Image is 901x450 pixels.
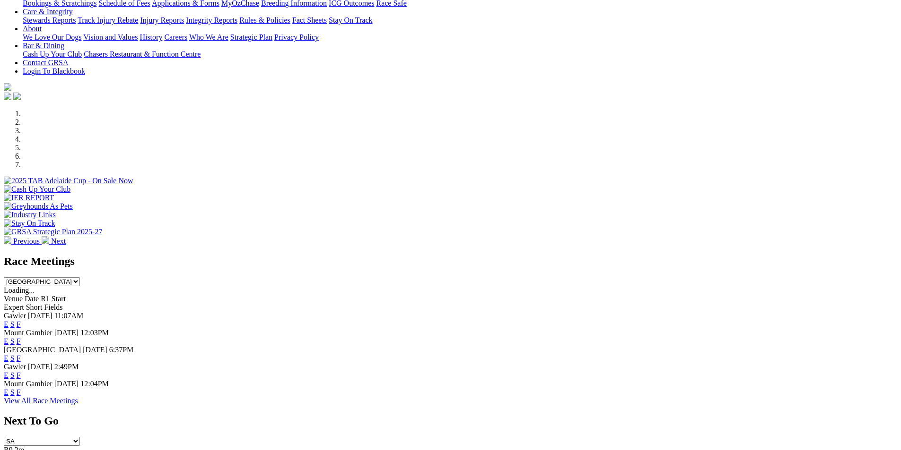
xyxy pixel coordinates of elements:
[17,371,21,379] a: F
[4,329,52,337] span: Mount Gambier
[274,33,319,41] a: Privacy Policy
[83,346,107,354] span: [DATE]
[17,354,21,362] a: F
[10,388,15,396] a: S
[186,16,237,24] a: Integrity Reports
[4,286,35,294] span: Loading...
[23,67,85,75] a: Login To Blackbook
[26,303,43,311] span: Short
[4,93,11,100] img: facebook.svg
[4,346,81,354] span: [GEOGRAPHIC_DATA]
[292,16,327,24] a: Fact Sheets
[4,337,9,345] a: E
[84,50,201,58] a: Chasers Restaurant & Function Centre
[78,16,138,24] a: Track Injury Rebate
[83,33,138,41] a: Vision and Values
[164,33,187,41] a: Careers
[51,237,66,245] span: Next
[23,16,76,24] a: Stewards Reports
[4,312,26,320] span: Gawler
[13,237,40,245] span: Previous
[4,415,897,427] h2: Next To Go
[23,16,897,25] div: Care & Integrity
[4,397,78,405] a: View All Race Meetings
[4,371,9,379] a: E
[4,388,9,396] a: E
[44,303,62,311] span: Fields
[329,16,372,24] a: Stay On Track
[80,380,109,388] span: 12:04PM
[23,50,897,59] div: Bar & Dining
[54,363,79,371] span: 2:49PM
[10,337,15,345] a: S
[23,59,68,67] a: Contact GRSA
[4,228,102,236] img: GRSA Strategic Plan 2025-27
[10,320,15,328] a: S
[4,303,24,311] span: Expert
[4,255,897,268] h2: Race Meetings
[4,237,42,245] a: Previous
[4,211,56,219] img: Industry Links
[42,237,66,245] a: Next
[230,33,272,41] a: Strategic Plan
[25,295,39,303] span: Date
[17,337,21,345] a: F
[23,42,64,50] a: Bar & Dining
[4,380,52,388] span: Mount Gambier
[4,236,11,244] img: chevron-left-pager-white.svg
[54,312,84,320] span: 11:07AM
[42,236,49,244] img: chevron-right-pager-white.svg
[4,354,9,362] a: E
[109,346,134,354] span: 6:37PM
[4,194,54,202] img: IER REPORT
[23,50,82,58] a: Cash Up Your Club
[54,329,79,337] span: [DATE]
[41,295,66,303] span: R1 Start
[23,25,42,33] a: About
[189,33,228,41] a: Who We Are
[23,8,73,16] a: Care & Integrity
[28,312,52,320] span: [DATE]
[4,83,11,91] img: logo-grsa-white.png
[17,320,21,328] a: F
[17,388,21,396] a: F
[10,354,15,362] a: S
[10,371,15,379] a: S
[13,93,21,100] img: twitter.svg
[140,16,184,24] a: Injury Reports
[140,33,162,41] a: History
[4,363,26,371] span: Gawler
[4,202,73,211] img: Greyhounds As Pets
[28,363,52,371] span: [DATE]
[4,295,23,303] span: Venue
[4,219,55,228] img: Stay On Track
[4,320,9,328] a: E
[23,33,81,41] a: We Love Our Dogs
[4,177,133,185] img: 2025 TAB Adelaide Cup - On Sale Now
[23,33,897,42] div: About
[80,329,109,337] span: 12:03PM
[239,16,290,24] a: Rules & Policies
[54,380,79,388] span: [DATE]
[4,185,70,194] img: Cash Up Your Club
